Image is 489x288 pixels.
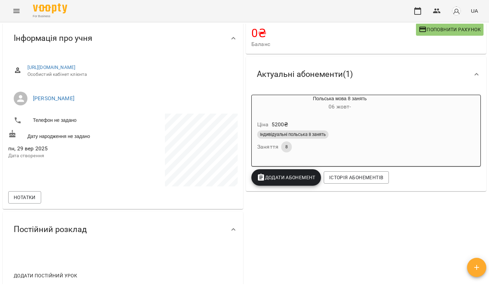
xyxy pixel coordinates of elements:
[251,169,321,186] button: Додати Абонемент
[257,142,278,152] h6: Заняття
[14,224,87,235] span: Постійний розклад
[8,152,122,159] p: Дата створення
[8,114,122,127] li: Телефон не задано
[33,95,74,102] a: [PERSON_NAME]
[33,14,67,19] span: For Business
[329,173,383,182] span: Історія абонементів
[281,144,292,150] span: 8
[8,145,122,153] span: пн, 29 вер 2025
[257,173,315,182] span: Додати Абонемент
[8,3,25,19] button: Menu
[14,33,92,44] span: Інформація про учня
[246,57,486,92] div: Актуальні абонементи(1)
[7,128,123,141] div: Дату народження не задано
[27,71,232,78] span: Особистий кабінет клієнта
[11,269,80,282] button: Додати постійний урок
[27,65,76,70] a: [URL][DOMAIN_NAME]
[257,120,269,129] h6: Ціна
[272,120,288,129] p: 5200 ₴
[416,23,484,36] button: Поповнити рахунок
[257,131,329,138] span: Індивідуальні польська 8 занять
[452,6,461,16] img: avatar_s.png
[468,4,481,17] button: UA
[257,69,353,80] span: Актуальні абонементи ( 1 )
[329,103,351,110] span: 06 жовт -
[252,95,428,112] div: Польська мова 8 занять
[14,272,77,280] span: Додати постійний урок
[14,193,36,201] span: Нотатки
[8,191,41,204] button: Нотатки
[252,95,428,161] button: Польська мова 8 занять06 жовт- Ціна5200₴Індивідуальні польська 8 занятьЗаняття8
[3,21,243,56] div: Інформація про учня
[419,25,481,34] span: Поповнити рахунок
[324,171,389,184] button: Історія абонементів
[3,212,243,247] div: Постійний розклад
[251,26,416,40] h4: 0 ₴
[471,7,478,14] span: UA
[33,3,67,13] img: Voopty Logo
[251,40,416,48] span: Баланс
